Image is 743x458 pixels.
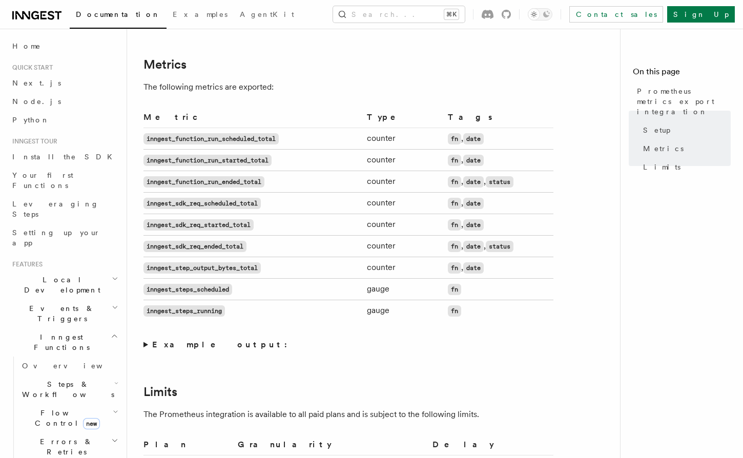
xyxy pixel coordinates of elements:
code: inngest_steps_scheduled [143,284,232,295]
code: date [463,155,484,166]
a: Contact sales [569,6,663,23]
td: gauge [363,300,443,322]
a: Leveraging Steps [8,195,120,223]
button: Inngest Functions [8,328,120,357]
a: Limits [639,158,731,176]
td: , [444,257,553,279]
a: Home [8,37,120,55]
code: status [486,241,513,252]
td: counter [363,214,443,236]
th: Metric [143,111,363,128]
span: Node.js [12,97,61,106]
span: Examples [173,10,228,18]
span: Setup [643,125,670,135]
code: inngest_step_output_bytes_total [143,262,261,274]
a: Overview [18,357,120,375]
td: , [444,214,553,236]
td: , , [444,236,553,257]
code: fn [448,133,461,144]
th: Plan [143,438,234,455]
code: inngest_function_run_scheduled_total [143,133,279,144]
span: Limits [643,162,680,172]
span: Events & Triggers [8,303,112,324]
code: date [463,198,484,209]
code: status [486,176,513,188]
a: Setting up your app [8,223,120,252]
a: Install the SDK [8,148,120,166]
code: fn [448,241,461,252]
a: Your first Functions [8,166,120,195]
td: , [444,150,553,171]
a: Python [8,111,120,129]
a: Examples [167,3,234,28]
a: Setup [639,121,731,139]
code: inngest_sdk_req_started_total [143,219,254,231]
code: fn [448,176,461,188]
span: Inngest Functions [8,332,111,352]
a: Sign Up [667,6,735,23]
code: date [463,219,484,231]
span: Documentation [76,10,160,18]
td: counter [363,193,443,214]
th: Tags [444,111,553,128]
span: Overview [22,362,128,370]
p: The Prometheus integration is available to all paid plans and is subject to the following limits. [143,407,553,422]
a: Next.js [8,74,120,92]
p: The following metrics are exported: [143,80,553,94]
td: gauge [363,279,443,300]
code: fn [448,284,461,295]
td: , [444,193,553,214]
a: Limits [143,385,177,399]
button: Search...⌘K [333,6,465,23]
span: new [83,418,100,429]
code: fn [448,198,461,209]
code: fn [448,155,461,166]
span: Prometheus metrics export integration [637,86,731,117]
code: fn [448,305,461,317]
code: inngest_sdk_req_ended_total [143,241,246,252]
summary: Example output: [143,338,553,352]
span: Local Development [8,275,112,295]
kbd: ⌘K [444,9,459,19]
td: counter [363,236,443,257]
a: Documentation [70,3,167,29]
td: , , [444,171,553,193]
span: Quick start [8,64,53,72]
a: Metrics [639,139,731,158]
h4: On this page [633,66,731,82]
code: date [463,133,484,144]
td: counter [363,150,443,171]
code: fn [448,219,461,231]
a: Prometheus metrics export integration [633,82,731,121]
a: Metrics [143,57,187,72]
span: Steps & Workflows [18,379,114,400]
code: inngest_steps_running [143,305,225,317]
td: , [444,128,553,150]
span: Python [12,116,50,124]
span: Errors & Retries [18,436,111,457]
span: Leveraging Steps [12,200,99,218]
button: Toggle dark mode [528,8,552,20]
th: Delay [428,438,553,455]
button: Events & Triggers [8,299,120,328]
span: Flow Control [18,408,113,428]
span: Home [12,41,41,51]
th: Type [363,111,443,128]
td: counter [363,128,443,150]
a: AgentKit [234,3,300,28]
span: Setting up your app [12,228,100,247]
code: fn [448,262,461,274]
span: Inngest tour [8,137,57,145]
code: inngest_function_run_ended_total [143,176,264,188]
span: AgentKit [240,10,294,18]
strong: Example output: [152,340,293,349]
button: Local Development [8,270,120,299]
span: Next.js [12,79,61,87]
code: date [463,176,484,188]
a: Node.js [8,92,120,111]
span: Install the SDK [12,153,118,161]
span: Features [8,260,43,268]
code: date [463,262,484,274]
td: counter [363,171,443,193]
th: Granularity [234,438,428,455]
